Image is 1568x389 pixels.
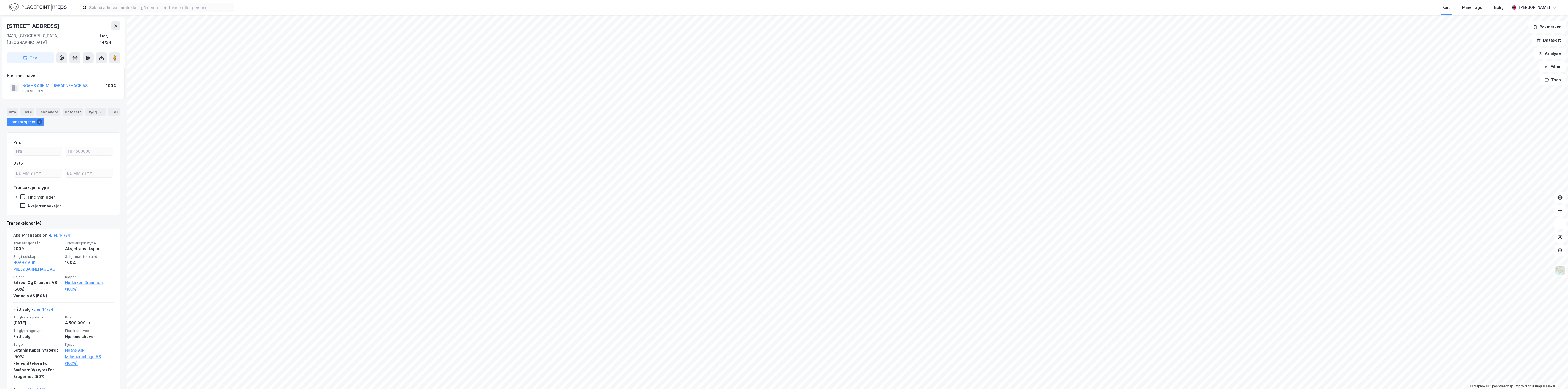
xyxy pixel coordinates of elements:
[13,315,62,320] span: Tinglysningsdato
[13,342,62,347] span: Selger
[7,118,44,126] div: Transaksjoner
[85,108,106,116] div: Bygg
[22,89,44,93] div: 990 986 975
[65,315,114,320] span: Pris
[37,119,42,125] div: 4
[1519,4,1550,11] div: [PERSON_NAME]
[7,21,61,30] div: [STREET_ADDRESS]
[13,254,62,259] span: Solgt selskap
[13,320,62,326] div: [DATE]
[7,220,120,226] div: Transaksjoner (4)
[1443,4,1450,11] div: Kart
[14,184,49,191] div: Transaksjonstype
[14,139,21,146] div: Pris
[65,169,113,177] input: DD.MM.YYYY
[27,194,55,200] div: Tinglysninger
[65,328,114,333] span: Eierskapstype
[1555,265,1566,275] img: Z
[50,233,70,237] a: Lier, 14/34
[1540,363,1568,389] iframe: Chat Widget
[1540,74,1566,85] button: Tags
[65,342,114,347] span: Kjøper
[13,260,55,271] a: NOAHS ARK MILJØBARNEHAGE AS
[1462,4,1482,11] div: Mine Tags
[65,254,114,259] span: Solgt matrikkelandel
[1515,384,1542,388] a: Improve this map
[1529,21,1566,33] button: Bokmerker
[7,52,54,63] button: Tag
[1534,48,1566,59] button: Analyse
[13,293,62,299] div: Vanadis AS (50%)
[1470,384,1486,388] a: Mapbox
[7,108,18,116] div: Info
[14,169,62,177] input: DD.MM.YYYY
[65,241,114,245] span: Transaksjonstype
[65,275,114,279] span: Kjøper
[100,33,120,46] div: Lier, 14/34
[13,306,53,315] div: Fritt salg -
[14,160,23,167] div: Dato
[14,147,62,155] input: Fra
[13,245,62,252] div: 2009
[98,109,104,115] div: 3
[1539,61,1566,72] button: Filter
[87,3,234,12] input: Søk på adresse, matrikkel, gårdeiere, leietakere eller personer
[65,347,114,367] a: Noahs Ark Miljøbarnehage AS (100%)
[13,333,62,340] div: Fritt salg
[65,279,114,293] a: Norkirken Drammen (100%)
[63,108,83,116] div: Datasett
[65,245,114,252] div: Aksjetransaksjon
[13,360,62,380] div: Pleiestiftelsen For Småbarn V/styret For Bragernes (50%)
[13,347,62,360] div: Betania Kapell V/styret (50%),
[1494,4,1504,11] div: Bolig
[65,333,114,340] div: Hjemmelshaver
[13,241,62,245] span: Transaksjonsår
[33,307,53,312] a: Lier, 14/34
[27,203,62,209] div: Aksjetransaksjon
[65,147,113,155] input: Til 4500000
[13,328,62,333] span: Tinglysningstype
[7,33,100,46] div: 3413, [GEOGRAPHIC_DATA], [GEOGRAPHIC_DATA]
[13,232,70,241] div: Aksjetransaksjon -
[1540,363,1568,389] div: Kontrollprogram for chat
[108,108,120,116] div: ESG
[20,108,34,116] div: Eiere
[7,72,120,79] div: Hjemmelshaver
[106,82,117,89] div: 100%
[1532,35,1566,46] button: Datasett
[36,108,60,116] div: Leietakere
[1487,384,1513,388] a: OpenStreetMap
[65,320,114,326] div: 4 500 000 kr
[13,275,62,279] span: Selger
[65,259,114,266] div: 100%
[9,2,67,12] img: logo.f888ab2527a4732fd821a326f86c7f29.svg
[13,279,62,293] div: Bifrost Og Draupne AS (50%),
